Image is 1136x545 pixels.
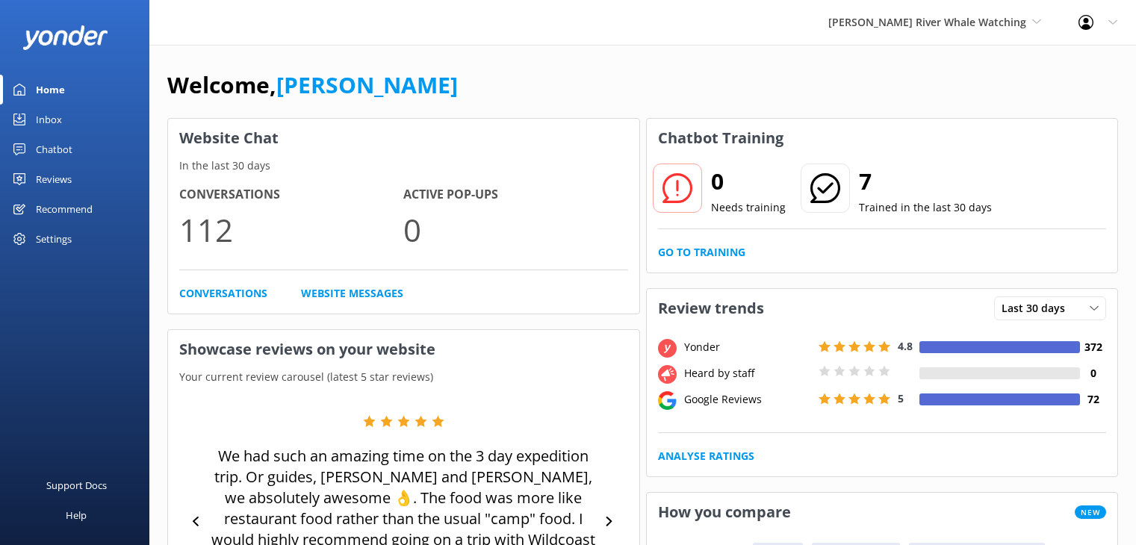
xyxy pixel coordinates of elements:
[658,448,754,464] a: Analyse Ratings
[859,163,992,199] h2: 7
[403,205,627,255] p: 0
[1002,300,1074,317] span: Last 30 days
[66,500,87,530] div: Help
[168,119,639,158] h3: Website Chat
[680,391,815,408] div: Google Reviews
[179,205,403,255] p: 112
[680,339,815,355] div: Yonder
[36,224,72,254] div: Settings
[168,158,639,174] p: In the last 30 days
[301,285,403,302] a: Website Messages
[179,185,403,205] h4: Conversations
[167,67,458,103] h1: Welcome,
[828,15,1026,29] span: [PERSON_NAME] River Whale Watching
[898,339,913,353] span: 4.8
[1075,505,1106,519] span: New
[647,119,795,158] h3: Chatbot Training
[46,470,107,500] div: Support Docs
[647,289,775,328] h3: Review trends
[36,105,62,134] div: Inbox
[1080,339,1106,355] h4: 372
[680,365,815,381] div: Heard by staff
[168,369,639,385] p: Your current review carousel (latest 5 star reviews)
[711,163,786,199] h2: 0
[36,164,72,194] div: Reviews
[898,391,904,405] span: 5
[1080,365,1106,381] h4: 0
[711,199,786,216] p: Needs training
[1080,391,1106,408] h4: 72
[36,75,65,105] div: Home
[276,69,458,100] a: [PERSON_NAME]
[36,134,72,164] div: Chatbot
[22,25,108,50] img: yonder-white-logo.png
[658,244,745,261] a: Go to Training
[403,185,627,205] h4: Active Pop-ups
[179,285,267,302] a: Conversations
[859,199,992,216] p: Trained in the last 30 days
[168,330,639,369] h3: Showcase reviews on your website
[36,194,93,224] div: Recommend
[647,493,802,532] h3: How you compare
